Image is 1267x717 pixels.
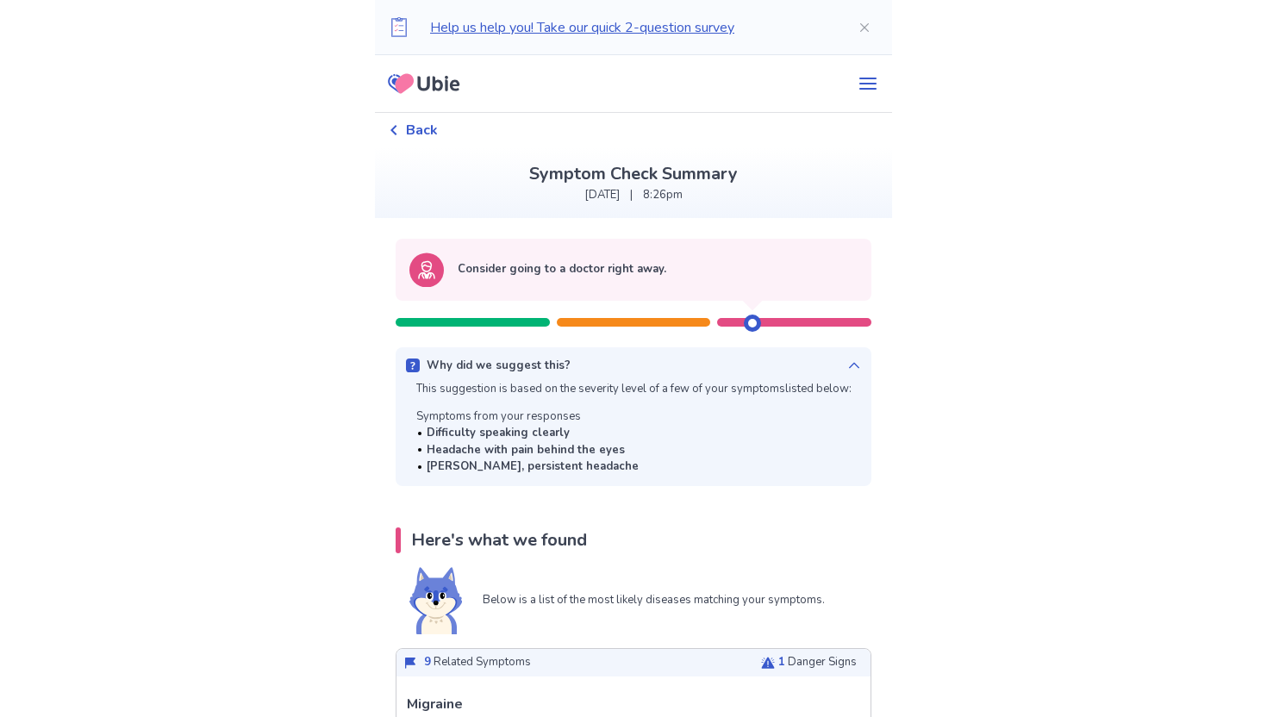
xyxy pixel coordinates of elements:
p: Migraine [407,694,463,714]
p: Help us help you! Take our quick 2-question survey [430,17,830,38]
p: | [630,187,633,204]
img: Shiba [409,567,462,634]
span: Back [406,120,438,140]
p: Below is a list of the most likely diseases matching your symptoms. [483,592,825,609]
p: Related Symptoms [424,654,531,671]
b: Difficulty speaking clearly [427,425,570,440]
p: Why did we suggest this? [427,358,571,375]
div: Symptoms from your responses [416,408,639,476]
b: [PERSON_NAME], persistent headache [427,458,639,474]
p: Consider going to a doctor right away. [458,261,666,278]
span: 9 [424,654,431,670]
b: Headache with pain behind the eyes [427,442,625,458]
p: Symptom Check Summary [389,161,878,187]
p: Here's what we found [411,527,587,553]
p: [DATE] [584,187,620,204]
p: Danger Signs [778,654,857,671]
span: 1 [778,654,785,670]
p: 8:26pm [643,187,683,204]
button: menu [844,66,892,101]
p: This suggestion is based on the severity level of a few of your symptoms listed below: [416,381,852,398]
